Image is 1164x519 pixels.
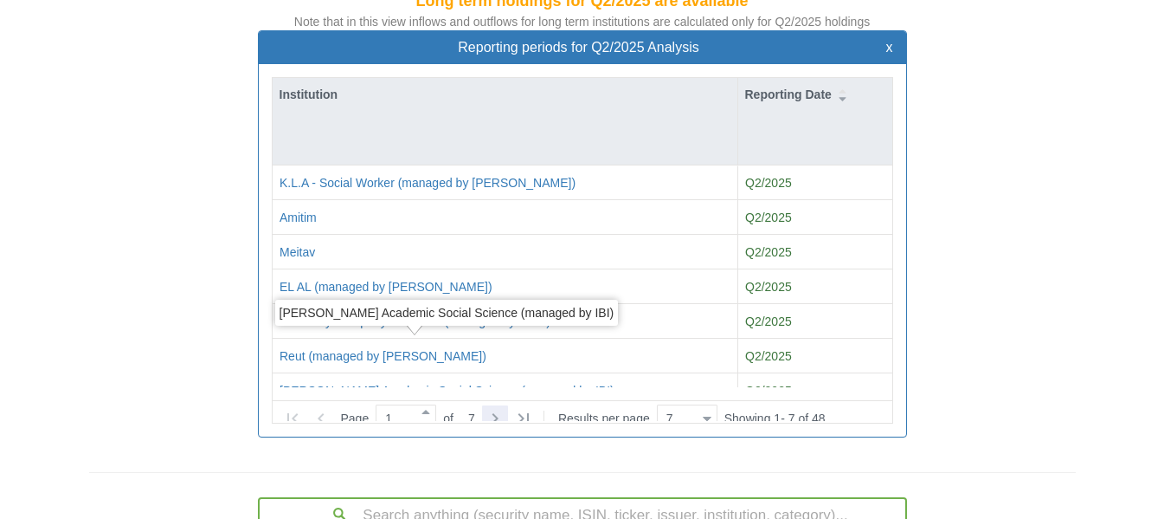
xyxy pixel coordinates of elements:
[745,243,885,261] div: Q2/2025
[558,410,650,427] span: Results per page
[745,278,885,295] div: Q2/2025
[280,347,486,365] button: Reut (managed by [PERSON_NAME])
[458,40,698,55] span: Reporting periods for Q2/2025 Analysis
[280,382,614,399] button: [PERSON_NAME] Academic Social Science (managed by IBI)
[280,209,317,226] button: Amitim
[745,174,885,191] div: Q2/2025
[280,278,492,295] button: EL AL (managed by [PERSON_NAME])
[886,40,893,55] button: x
[89,13,1076,30] div: Note that in this view inflows and outflows for long term institutions are calculated only for Q2...
[273,78,737,111] div: Institution
[745,382,885,399] div: Q2/2025
[280,174,576,191] button: K.L.A - Social Worker (managed by [PERSON_NAME])
[745,313,885,330] div: Q2/2025
[275,300,619,326] div: [PERSON_NAME] Academic Social Science (managed by IBI)
[724,403,826,434] div: Showing 1 - 7 of 48
[659,410,673,427] div: 7
[745,209,885,226] div: Q2/2025
[341,410,370,427] span: Page
[738,78,892,111] div: Reporting Date
[745,347,885,365] div: Q2/2025
[276,403,724,434] div: of
[280,243,315,261] button: Meitav
[453,410,475,427] span: 7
